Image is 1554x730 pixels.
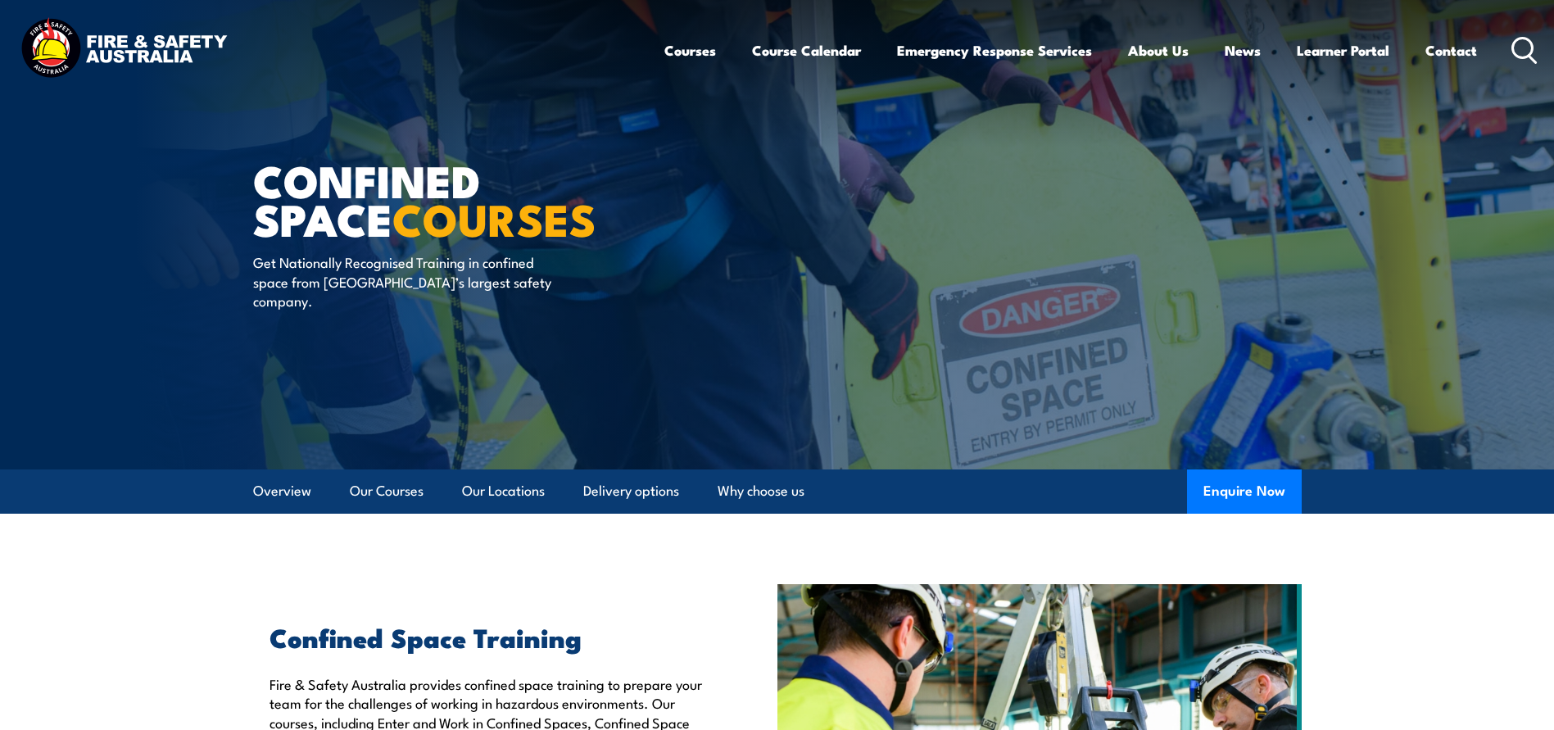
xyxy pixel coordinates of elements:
strong: COURSES [392,184,596,252]
a: Emergency Response Services [897,29,1092,72]
a: Our Locations [462,469,545,513]
a: Delivery options [583,469,679,513]
a: News [1225,29,1261,72]
a: Learner Portal [1297,29,1389,72]
a: Our Courses [350,469,424,513]
h1: Confined Space [253,161,658,237]
a: Contact [1425,29,1477,72]
a: Why choose us [718,469,804,513]
button: Enquire Now [1187,469,1302,514]
a: Courses [664,29,716,72]
a: Overview [253,469,311,513]
a: About Us [1128,29,1189,72]
p: Get Nationally Recognised Training in confined space from [GEOGRAPHIC_DATA]’s largest safety comp... [253,252,552,310]
h2: Confined Space Training [270,625,702,648]
a: Course Calendar [752,29,861,72]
